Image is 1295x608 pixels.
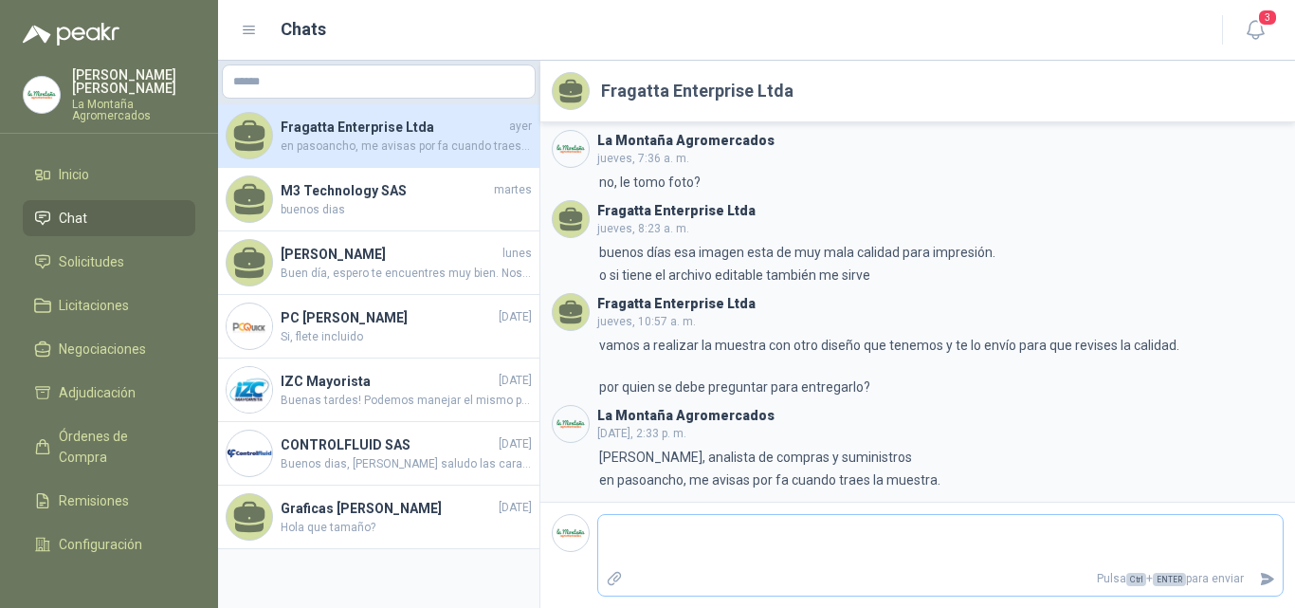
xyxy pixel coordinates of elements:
[59,208,87,229] span: Chat
[23,483,195,519] a: Remisiones
[597,315,696,328] span: jueves, 10:57 a. m.
[218,168,539,231] a: M3 Technology SASmartesbuenos dias
[599,265,870,286] p: o si tiene el archivo editable también me sirve
[597,411,775,421] h3: La Montaña Agromercados
[281,307,495,328] h4: PC [PERSON_NAME]
[281,455,532,473] span: Buenos dias, [PERSON_NAME] saludo las caracteristicas son: Termómetro de [GEOGRAPHIC_DATA] - [GEO...
[59,164,89,185] span: Inicio
[601,78,793,104] h2: Fragatta Enterprise Ltda
[281,328,532,346] span: Si, flete incluido
[72,99,195,121] p: La Montaña Agromercados
[218,104,539,168] a: Fragatta Enterprise Ltdaayeren pasoancho, me avisas por fa cuando traes la muestra.
[599,242,995,263] p: buenos días esa imagen esta de muy mala calidad para impresión.
[23,418,195,475] a: Órdenes de Compra
[599,335,1179,397] p: vamos a realizar la muestra con otro diseño que tenemos y te lo envío para que revises la calidad...
[1257,9,1278,27] span: 3
[23,287,195,323] a: Licitaciones
[553,131,589,167] img: Company Logo
[597,222,689,235] span: jueves, 8:23 a. m.
[281,117,505,138] h4: Fragatta Enterprise Ltda
[281,371,495,392] h4: IZC Mayorista
[281,201,532,219] span: buenos dias
[599,447,912,468] p: [PERSON_NAME], analista de compras y suministros
[59,534,142,555] span: Configuración
[597,427,686,440] span: [DATE], 2:33 p. m.
[509,118,532,136] span: ayer
[597,136,775,146] h3: La Montaña Agromercados
[281,138,532,156] span: en pasoancho, me avisas por fa cuando traes la muestra.
[553,515,589,551] img: Company Logo
[59,295,129,316] span: Licitaciones
[1251,562,1283,596] button: Enviar
[281,519,532,537] span: Hola que tamaño?
[597,299,756,309] h3: Fragatta Enterprise Ltda
[494,181,532,199] span: martes
[227,304,272,349] img: Company Logo
[218,295,539,359] a: Company LogoPC [PERSON_NAME][DATE]Si, flete incluido
[59,426,177,468] span: Órdenes de Compra
[23,244,195,280] a: Solicitudes
[499,435,532,453] span: [DATE]
[23,375,195,411] a: Adjudicación
[59,251,124,272] span: Solicitudes
[218,486,539,549] a: Graficas [PERSON_NAME][DATE]Hola que tamaño?
[281,434,495,455] h4: CONTROLFLUID SAS
[59,382,136,403] span: Adjudicación
[59,490,129,511] span: Remisiones
[23,200,195,236] a: Chat
[23,331,195,367] a: Negociaciones
[281,498,495,519] h4: Graficas [PERSON_NAME]
[227,431,272,476] img: Company Logo
[218,359,539,422] a: Company LogoIZC Mayorista[DATE]Buenas tardes! Podemos manejar el mismo precio. Sin embargo, habrí...
[281,180,490,201] h4: M3 Technology SAS
[553,406,589,442] img: Company Logo
[24,77,60,113] img: Company Logo
[599,172,701,193] p: no, le tomo foto?
[1238,13,1272,47] button: 3
[1153,573,1186,586] span: ENTER
[499,308,532,326] span: [DATE]
[218,231,539,295] a: [PERSON_NAME]lunesBuen día, espero te encuentres muy bien. Nos llegó un producto que no vendemos ...
[281,244,499,265] h4: [PERSON_NAME]
[72,68,195,95] p: [PERSON_NAME] [PERSON_NAME]
[499,499,532,517] span: [DATE]
[630,562,1252,596] p: Pulsa + para enviar
[23,23,119,46] img: Logo peakr
[598,562,630,596] label: Adjuntar archivos
[281,16,326,43] h1: Chats
[23,526,195,562] a: Configuración
[597,206,756,216] h3: Fragatta Enterprise Ltda
[1126,573,1146,586] span: Ctrl
[218,422,539,486] a: Company LogoCONTROLFLUID SAS[DATE]Buenos dias, [PERSON_NAME] saludo las caracteristicas son: Term...
[227,367,272,413] img: Company Logo
[502,245,532,263] span: lunes
[59,339,146,359] span: Negociaciones
[23,157,195,193] a: Inicio
[281,265,532,283] span: Buen día, espero te encuentres muy bien. Nos llegó un producto que no vendemos para cotizar, para...
[281,392,532,410] span: Buenas tardes! Podemos manejar el mismo precio. Sin embargo, habría un costo de envío de aproxima...
[599,470,940,490] p: en pasoancho, me avisas por fa cuando traes la muestra.
[499,372,532,390] span: [DATE]
[597,152,689,165] span: jueves, 7:36 a. m.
